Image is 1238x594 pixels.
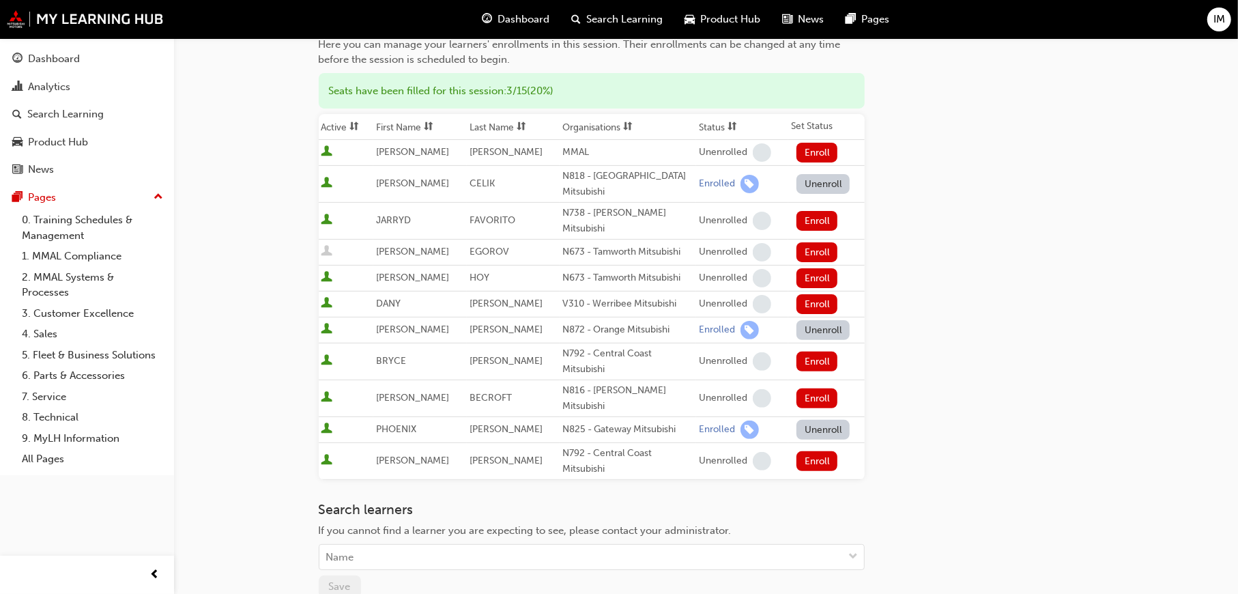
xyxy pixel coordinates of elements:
[796,388,837,408] button: Enroll
[798,12,824,27] span: News
[16,303,169,324] a: 3. Customer Excellence
[674,5,771,33] a: car-iconProduct Hub
[376,214,411,226] span: JARRYD
[753,389,771,408] span: learningRecordVerb_NONE-icon
[571,11,581,28] span: search-icon
[376,423,416,435] span: PHOENIX
[470,246,509,257] span: EGOROV
[562,322,693,338] div: N872 - Orange Mitsubishi
[12,164,23,176] span: news-icon
[12,53,23,66] span: guage-icon
[321,454,333,468] span: User is active
[321,297,333,311] span: User is active
[321,323,333,337] span: User is active
[321,391,333,405] span: User is active
[699,298,747,311] div: Unenrolled
[12,109,22,121] span: search-icon
[562,244,693,260] div: N673 - Tamworth Mitsubishi
[562,169,693,199] div: N818 - [GEOGRAPHIC_DATA] Mitsubishi
[562,422,693,438] div: N825 - Gateway Mitsubishi
[470,423,543,435] span: [PERSON_NAME]
[562,346,693,377] div: N792 - Central Coast Mitsubishi
[1213,12,1225,27] span: IM
[12,81,23,94] span: chart-icon
[319,524,732,537] span: If you cannot find a learner you are expecting to see, please contact your administrator.
[16,407,169,428] a: 8. Technical
[861,12,889,27] span: Pages
[517,122,526,133] span: sorting-icon
[424,122,433,133] span: sorting-icon
[376,324,449,335] span: [PERSON_NAME]
[696,114,788,140] th: Toggle SortBy
[796,242,837,262] button: Enroll
[5,44,169,185] button: DashboardAnalyticsSearch LearningProduct HubNews
[376,298,401,309] span: DANY
[376,246,449,257] span: [PERSON_NAME]
[7,10,164,28] img: mmal
[376,355,406,367] span: BRYCE
[470,298,543,309] span: [PERSON_NAME]
[12,137,23,149] span: car-icon
[740,321,759,339] span: learningRecordVerb_ENROLL-icon
[12,192,23,204] span: pages-icon
[586,12,663,27] span: Search Learning
[699,324,735,337] div: Enrolled
[5,102,169,127] a: Search Learning
[5,185,169,210] button: Pages
[376,392,449,404] span: [PERSON_NAME]
[796,143,837,162] button: Enroll
[376,146,449,158] span: [PERSON_NAME]
[321,423,333,436] span: User is active
[376,272,449,283] span: [PERSON_NAME]
[470,146,543,158] span: [PERSON_NAME]
[699,178,735,190] div: Enrolled
[728,122,737,133] span: sorting-icon
[753,143,771,162] span: learningRecordVerb_NONE-icon
[470,324,543,335] span: [PERSON_NAME]
[16,210,169,246] a: 0. Training Schedules & Management
[28,51,80,67] div: Dashboard
[560,5,674,33] a: search-iconSearch Learning
[319,37,865,68] div: Here you can manage your learners' enrollments in this session. Their enrollments can be changed ...
[16,365,169,386] a: 6. Parts & Accessories
[470,272,489,283] span: HOY
[5,46,169,72] a: Dashboard
[796,420,850,440] button: Unenroll
[498,12,549,27] span: Dashboard
[470,455,543,466] span: [PERSON_NAME]
[1207,8,1231,31] button: IM
[753,269,771,287] span: learningRecordVerb_NONE-icon
[699,272,747,285] div: Unenrolled
[28,162,54,178] div: News
[5,74,169,100] a: Analytics
[740,175,759,193] span: learningRecordVerb_ENROLL-icon
[560,114,696,140] th: Toggle SortBy
[16,345,169,366] a: 5. Fleet & Business Solutions
[699,214,747,227] div: Unenrolled
[27,107,104,122] div: Search Learning
[796,174,850,194] button: Unenroll
[28,190,56,206] div: Pages
[623,122,633,133] span: sorting-icon
[319,502,865,518] h3: Search learners
[740,421,759,439] span: learningRecordVerb_ENROLL-icon
[470,178,495,189] span: CELIK
[796,294,837,314] button: Enroll
[471,5,560,33] a: guage-iconDashboard
[796,451,837,471] button: Enroll
[796,211,837,231] button: Enroll
[321,214,333,227] span: User is active
[796,352,837,371] button: Enroll
[699,423,735,436] div: Enrolled
[350,122,360,133] span: sorting-icon
[470,392,512,404] span: BECROFT
[699,246,747,259] div: Unenrolled
[321,271,333,285] span: User is active
[562,383,693,414] div: N816 - [PERSON_NAME] Mitsubishi
[16,246,169,267] a: 1. MMAL Compliance
[699,355,747,368] div: Unenrolled
[699,146,747,159] div: Unenrolled
[849,548,859,566] span: down-icon
[16,428,169,449] a: 9. MyLH Information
